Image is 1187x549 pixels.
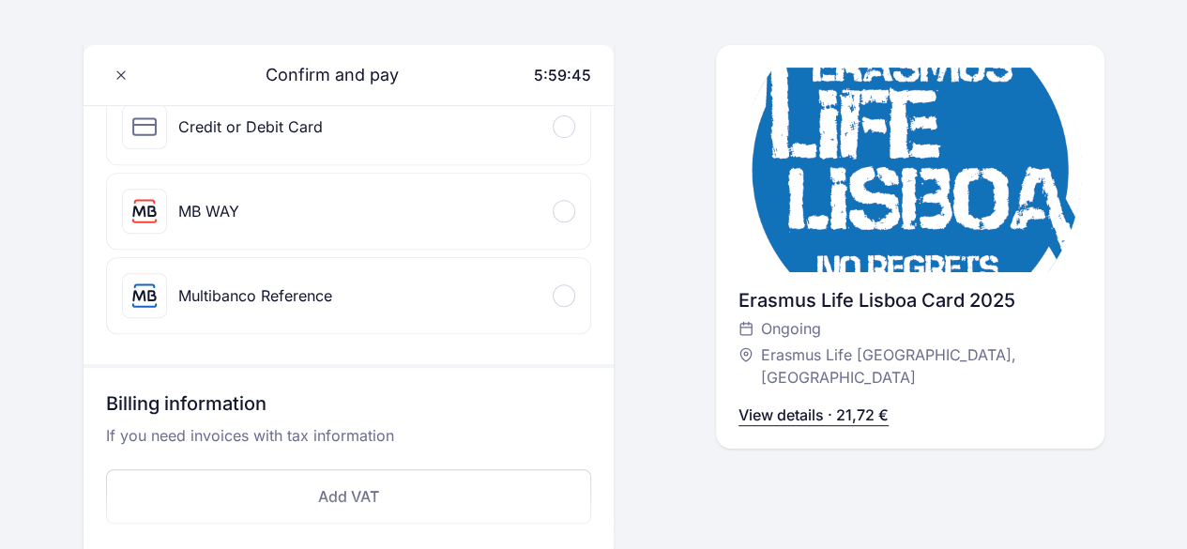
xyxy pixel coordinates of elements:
div: MB WAY [178,200,239,222]
span: Confirm and pay [243,62,399,88]
span: 5:59:45 [534,66,591,84]
div: Credit or Debit Card [178,115,323,138]
div: Multibanco Reference [178,284,332,307]
span: Ongoing [761,317,821,340]
span: Erasmus Life [GEOGRAPHIC_DATA], [GEOGRAPHIC_DATA] [761,343,1062,389]
p: View details · 21,72 € [738,404,889,426]
p: If you need invoices with tax information [106,424,592,462]
div: Erasmus Life Lisboa Card 2025 [738,287,1081,313]
button: Add VAT [106,469,592,524]
h3: Billing information [106,390,592,424]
